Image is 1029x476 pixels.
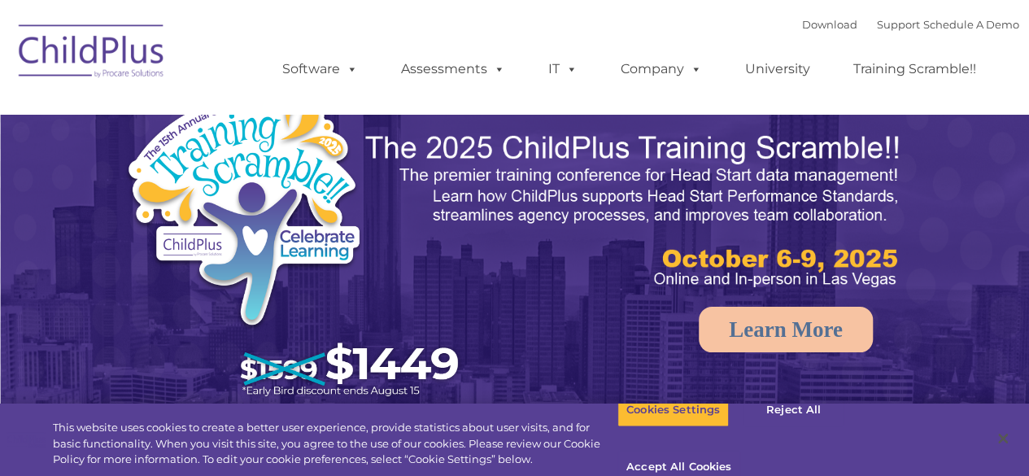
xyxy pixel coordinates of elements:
[53,420,617,468] div: This website uses cookies to create a better user experience, provide statistics about user visit...
[837,53,992,85] a: Training Scramble!!
[532,53,594,85] a: IT
[226,174,295,186] span: Phone number
[11,13,173,94] img: ChildPlus by Procare Solutions
[743,393,844,427] button: Reject All
[266,53,374,85] a: Software
[604,53,718,85] a: Company
[699,307,873,352] a: Learn More
[617,393,729,427] button: Cookies Settings
[729,53,826,85] a: University
[985,421,1021,456] button: Close
[923,18,1019,31] a: Schedule A Demo
[802,18,857,31] a: Download
[385,53,521,85] a: Assessments
[877,18,920,31] a: Support
[226,107,276,120] span: Last name
[802,18,1019,31] font: |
